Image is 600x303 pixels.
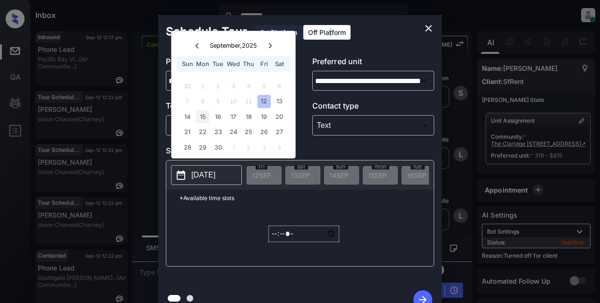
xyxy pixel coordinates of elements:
[166,56,288,71] p: Preferred community
[227,110,240,123] div: Choose Wednesday, September 17th, 2025
[242,58,255,70] div: Thu
[273,95,286,108] div: Choose Saturday, September 13th, 2025
[196,95,209,108] div: Not available Monday, September 8th, 2025
[273,126,286,138] div: Choose Saturday, September 27th, 2025
[180,190,434,206] p: *Available time slots
[227,141,240,154] div: Choose Wednesday, October 1st, 2025
[212,126,224,138] div: Choose Tuesday, September 23rd, 2025
[227,80,240,93] div: Not available Wednesday, September 3rd, 2025
[158,15,255,48] h2: Schedule Tour
[212,110,224,123] div: Choose Tuesday, September 16th, 2025
[212,80,224,93] div: Not available Tuesday, September 2nd, 2025
[268,206,339,261] div: off-platform-time-select
[242,80,255,93] div: Not available Thursday, September 4th, 2025
[181,80,194,93] div: Not available Sunday, August 31st, 2025
[257,110,270,123] div: Choose Friday, September 19th, 2025
[168,118,286,133] div: In Person
[181,141,194,154] div: Choose Sunday, September 28th, 2025
[212,58,224,70] div: Tue
[212,141,224,154] div: Choose Tuesday, September 30th, 2025
[417,74,430,87] button: Open
[181,110,194,123] div: Choose Sunday, September 14th, 2025
[181,126,194,138] div: Choose Sunday, September 21st, 2025
[257,126,270,138] div: Choose Friday, September 26th, 2025
[257,95,270,108] div: Choose Friday, September 12th, 2025
[273,141,286,154] div: Choose Saturday, October 4th, 2025
[273,110,286,123] div: Choose Saturday, September 20th, 2025
[181,58,194,70] div: Sun
[227,126,240,138] div: Choose Wednesday, September 24th, 2025
[212,95,224,108] div: Not available Tuesday, September 9th, 2025
[255,25,302,40] div: On Platform
[242,141,255,154] div: Choose Thursday, October 2nd, 2025
[196,141,209,154] div: Choose Monday, September 29th, 2025
[166,100,288,115] p: Tour type
[227,95,240,108] div: Not available Wednesday, September 10th, 2025
[273,58,286,70] div: Sat
[257,141,270,154] div: Choose Friday, October 3rd, 2025
[242,126,255,138] div: Choose Thursday, September 25th, 2025
[312,100,435,115] p: Contact type
[242,95,255,108] div: Not available Thursday, September 11th, 2025
[174,78,292,155] div: month 2025-09
[312,56,435,71] p: Preferred unit
[196,126,209,138] div: Choose Monday, September 22nd, 2025
[196,80,209,93] div: Not available Monday, September 1st, 2025
[210,42,257,49] div: September , 2025
[227,58,240,70] div: Wed
[303,25,351,40] div: Off Platform
[315,118,432,133] div: Text
[196,58,209,70] div: Mon
[242,110,255,123] div: Choose Thursday, September 18th, 2025
[191,169,215,181] p: [DATE]
[257,58,270,70] div: Fri
[196,110,209,123] div: Choose Monday, September 15th, 2025
[273,80,286,93] div: Not available Saturday, September 6th, 2025
[166,145,434,160] p: Select slot
[419,19,438,38] button: close
[257,80,270,93] div: Not available Friday, September 5th, 2025
[171,165,242,185] button: [DATE]
[181,95,194,108] div: Not available Sunday, September 7th, 2025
